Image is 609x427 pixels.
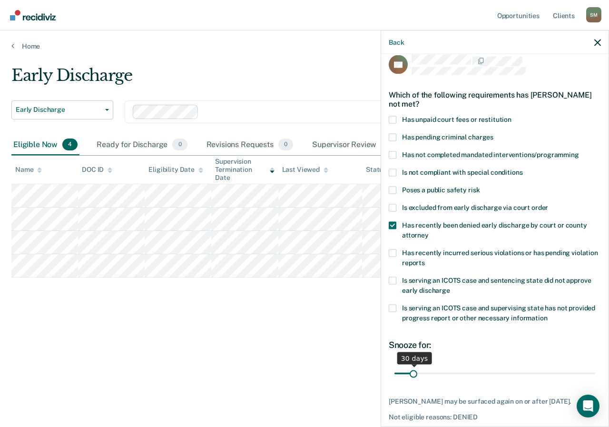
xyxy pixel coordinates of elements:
[402,133,493,140] span: Has pending criminal charges
[586,7,601,22] button: Profile dropdown button
[15,166,42,174] div: Name
[11,66,560,93] div: Early Discharge
[278,139,293,151] span: 0
[148,166,203,174] div: Eligibility Date
[310,135,398,156] div: Supervisor Review
[389,339,601,350] div: Snooze for:
[402,115,511,123] span: Has unpaid court fees or restitution
[402,248,598,266] span: Has recently incurred serious violations or has pending violation reports
[389,397,601,405] div: [PERSON_NAME] may be surfaced again on or after [DATE].
[16,106,101,114] span: Early Discharge
[402,221,587,238] span: Has recently been denied early discharge by court or county attorney
[389,413,601,421] div: Not eligible reasons: DENIED
[82,166,112,174] div: DOC ID
[577,395,599,417] div: Open Intercom Messenger
[62,139,78,151] span: 4
[402,168,522,176] span: Is not compliant with special conditions
[205,135,295,156] div: Revisions Requests
[389,82,601,116] div: Which of the following requirements has [PERSON_NAME] not met?
[172,139,187,151] span: 0
[95,135,189,156] div: Ready for Discharge
[282,166,328,174] div: Last Viewed
[389,38,404,46] button: Back
[215,158,274,181] div: Supervision Termination Date
[11,42,598,50] a: Home
[402,150,579,158] span: Has not completed mandated interventions/programming
[402,186,480,193] span: Poses a public safety risk
[10,10,56,20] img: Recidiviz
[586,7,601,22] div: S M
[11,135,79,156] div: Eligible Now
[402,304,595,321] span: Is serving an ICOTS case and supervising state has not provided progress report or other necessar...
[402,276,591,294] span: Is serving an ICOTS case and sentencing state did not approve early discharge
[366,166,386,174] div: Status
[402,203,548,211] span: Is excluded from early discharge via court order
[397,352,432,364] div: 30 days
